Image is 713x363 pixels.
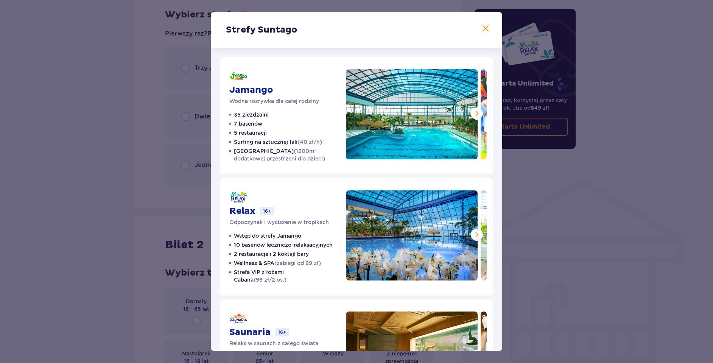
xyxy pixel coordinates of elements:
[260,207,274,215] p: 16+
[297,139,322,145] span: (40 zł/h)
[229,84,273,96] p: Jamango
[346,190,478,280] img: Relax
[229,97,319,105] p: Wodna rozrywka dla całej rodziny
[346,69,478,159] img: Jamango
[234,138,322,146] p: Surfing na sztucznej fali
[226,24,297,36] p: Strefy Suntago
[234,120,262,128] p: 7 basenów
[234,111,269,118] p: 35 zjeżdżalni
[229,69,248,83] img: Jamango logo
[229,190,248,204] img: Relax logo
[234,129,267,137] p: 5 restauracji
[229,206,255,217] p: Relax
[234,147,337,162] p: [GEOGRAPHIC_DATA]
